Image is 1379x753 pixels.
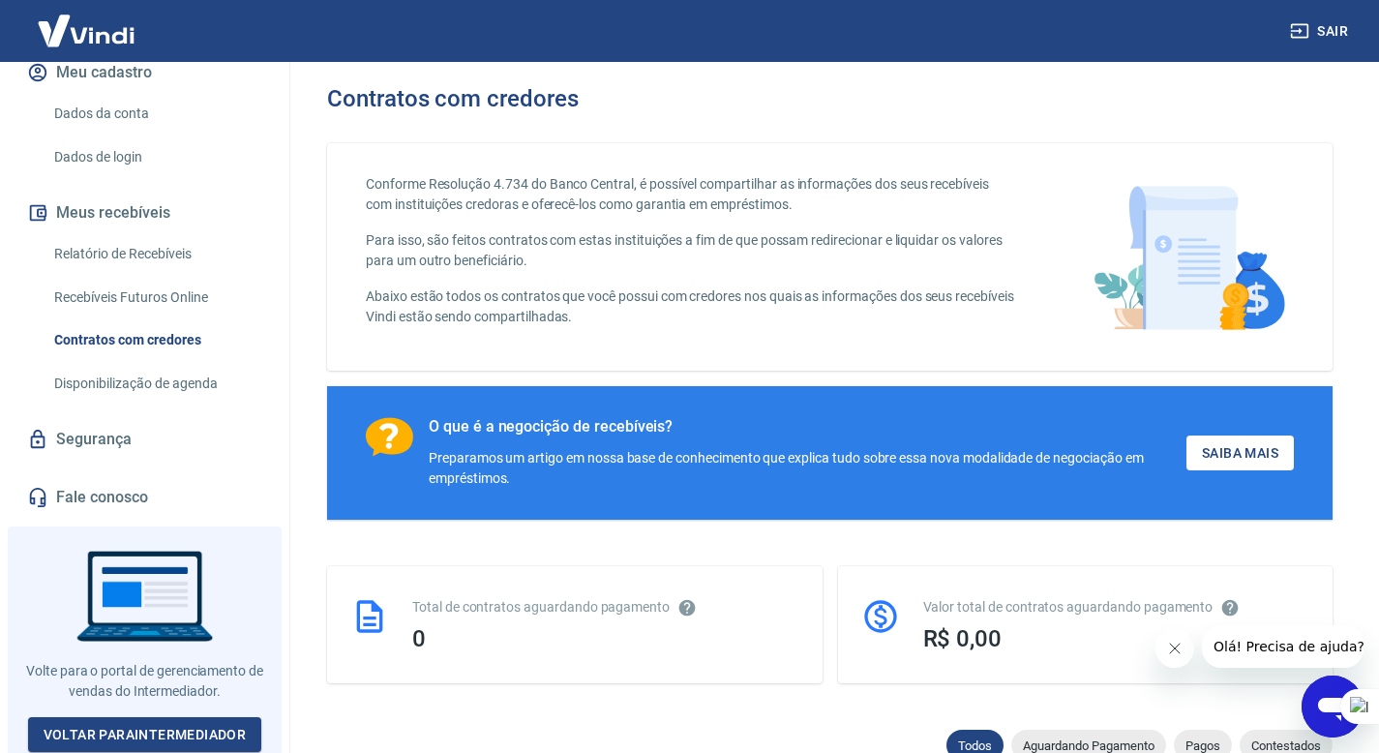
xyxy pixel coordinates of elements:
img: Vindi [23,1,149,60]
button: Meu cadastro [23,51,266,94]
span: Contestados [1240,738,1333,753]
span: R$ 0,00 [923,625,1003,652]
p: Para isso, são feitos contratos com estas instituições a fim de que possam redirecionar e liquida... [366,230,1015,271]
img: main-image.9f1869c469d712ad33ce.png [1084,174,1294,340]
a: Recebíveis Futuros Online [46,278,266,317]
img: Ícone com um ponto de interrogação. [366,417,413,457]
div: O que é a negocição de recebíveis? [429,417,1186,437]
a: Saiba Mais [1186,436,1294,471]
div: Valor total de contratos aguardando pagamento [923,597,1310,617]
iframe: Mensagem da empresa [1202,625,1364,668]
svg: Esses contratos não se referem à Vindi, mas sim a outras instituições. [677,598,697,617]
a: Dados de login [46,137,266,177]
div: 0 [412,625,799,652]
a: Dados da conta [46,94,266,134]
a: Relatório de Recebíveis [46,234,266,274]
a: Disponibilização de agenda [46,364,266,404]
a: Voltar paraIntermediador [28,717,262,753]
a: Contratos com credores [46,320,266,360]
svg: O valor comprometido não se refere a pagamentos pendentes na Vindi e sim como garantia a outras i... [1220,598,1240,617]
span: Olá! Precisa de ajuda? [12,14,163,29]
span: Todos [946,738,1004,753]
span: Pagos [1174,738,1232,753]
a: Segurança [23,418,266,461]
h3: Contratos com credores [327,85,579,112]
button: Meus recebíveis [23,192,266,234]
div: Preparamos um artigo em nossa base de conhecimento que explica tudo sobre essa nova modalidade de... [429,448,1186,489]
p: Abaixo estão todos os contratos que você possui com credores nos quais as informações dos seus re... [366,286,1015,327]
button: Sair [1286,14,1356,49]
iframe: Botão para abrir a janela de mensagens [1302,676,1364,738]
iframe: Fechar mensagem [1155,629,1194,668]
a: Fale conosco [23,476,266,519]
div: Total de contratos aguardando pagamento [412,597,799,617]
span: Aguardando Pagamento [1011,738,1166,753]
p: Conforme Resolução 4.734 do Banco Central, é possível compartilhar as informações dos seus recebí... [366,174,1015,215]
